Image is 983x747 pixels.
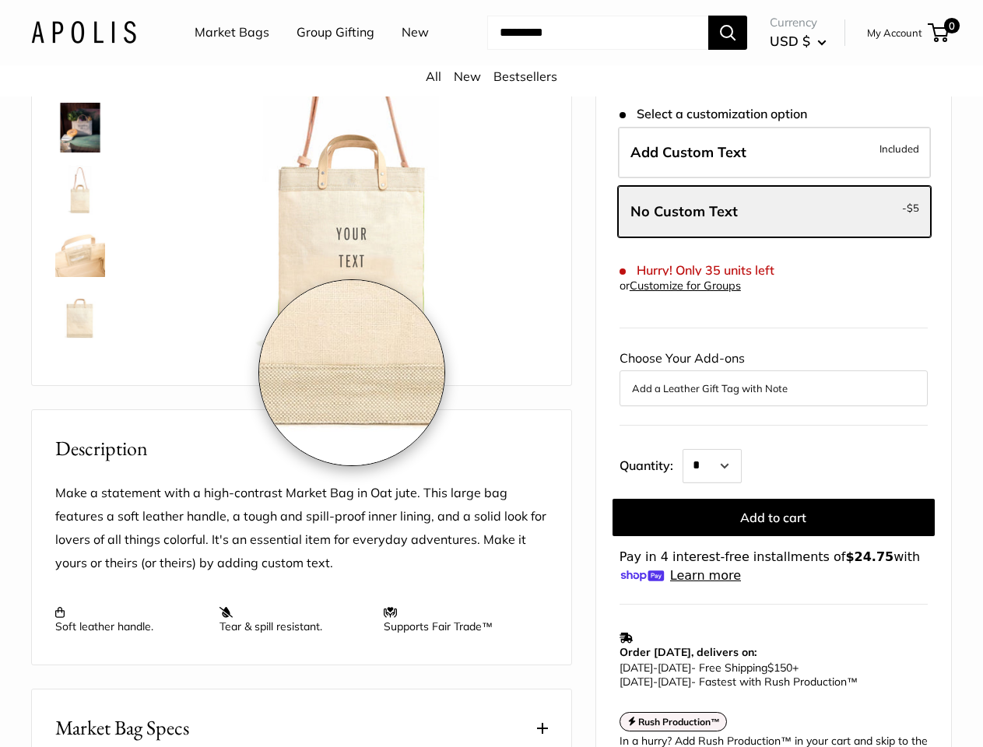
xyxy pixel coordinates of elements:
p: Make a statement with a high-contrast Market Bag in Oat jute. This large bag features a soft leat... [55,482,548,575]
img: Market Bag in Oat Strap [55,289,105,339]
a: Market Bag in Oat Strap [52,224,108,280]
p: Supports Fair Trade™ [384,605,532,633]
div: Choose Your Add-ons [620,347,928,406]
label: Add Custom Text [618,127,931,178]
div: or [620,275,741,296]
span: $5 [907,202,919,214]
strong: Rush Production™ [638,716,720,728]
span: Included [879,139,919,158]
span: Hurry! Only 35 units left [620,263,774,278]
span: No Custom Text [630,202,738,220]
span: USD $ [770,33,810,49]
span: $150 [767,661,792,675]
p: - Free Shipping + [620,661,920,689]
span: - Fastest with Rush Production™ [620,675,858,689]
a: Market Bag in Oat Strap [52,100,108,156]
a: Bestsellers [493,68,557,84]
span: 0 [944,18,960,33]
span: Add Custom Text [630,143,746,161]
span: Select a customization option [620,107,807,121]
a: My Account [867,23,922,42]
span: [DATE] [658,661,691,675]
span: [DATE] [620,675,653,689]
a: Market Bag in Oat Strap [52,286,108,342]
span: - [902,198,919,217]
a: New [402,21,429,44]
img: Market Bag in Oat Strap [55,165,105,215]
a: Market Bag in Oat Strap [52,162,108,218]
img: Market Bag in Oat Strap [55,227,105,277]
label: Quantity: [620,444,683,483]
span: - [653,661,658,675]
button: Search [708,16,747,50]
iframe: Sign Up via Text for Offers [12,688,167,735]
p: Soft leather handle. [55,605,204,633]
a: Group Gifting [297,21,374,44]
label: Leave Blank [618,186,931,237]
strong: Order [DATE], delivers on: [620,645,757,659]
span: [DATE] [620,661,653,675]
a: Market Bags [195,21,269,44]
input: Search... [487,16,708,50]
p: Tear & spill resistant. [219,605,368,633]
span: Currency [770,12,827,33]
h2: Description [55,433,548,464]
span: [DATE] [658,675,691,689]
a: All [426,68,441,84]
a: New [454,68,481,84]
button: Add a Leather Gift Tag with Note [632,379,915,398]
a: 0 [929,23,949,42]
span: - [653,675,658,689]
img: Apolis [31,21,136,44]
button: Add to cart [613,499,935,536]
a: Customize for Groups [630,279,741,293]
img: Market Bag in Oat Strap [55,103,105,153]
button: USD $ [770,29,827,54]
